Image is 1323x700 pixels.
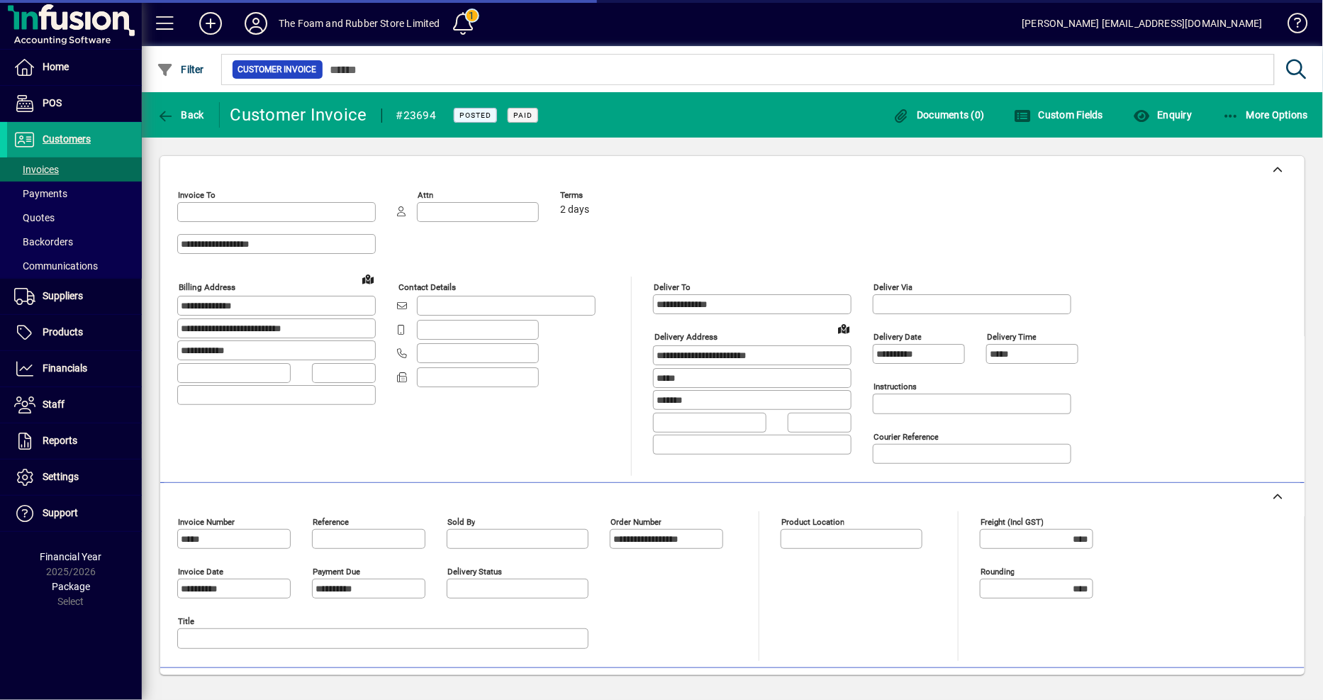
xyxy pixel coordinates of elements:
a: Reports [7,423,142,459]
button: Profile [233,11,279,36]
span: Customers [43,133,91,145]
div: [PERSON_NAME] [EMAIL_ADDRESS][DOMAIN_NAME] [1022,12,1263,35]
span: POS [43,97,62,109]
span: Products [43,326,83,338]
span: Package [52,581,90,592]
div: The Foam and Rubber Store Limited [279,12,440,35]
mat-label: Reference [313,517,349,527]
button: Custom Fields [1011,102,1107,128]
button: Back [153,102,208,128]
div: #23694 [396,104,437,127]
mat-label: Delivery status [447,567,502,577]
span: 2 days [560,204,589,216]
mat-label: Payment due [313,567,360,577]
span: More Options [1222,109,1309,121]
app-page-header-button: Back [142,102,220,128]
a: Settings [7,460,142,495]
span: Financial Year [40,551,102,562]
mat-label: Invoice number [178,517,235,527]
button: More Options [1219,102,1312,128]
a: Knowledge Base [1277,3,1305,49]
mat-label: Delivery time [987,332,1037,342]
mat-label: Title [178,616,194,626]
button: Documents (0) [889,102,988,128]
span: Suppliers [43,290,83,301]
mat-label: Freight (incl GST) [981,517,1044,527]
mat-label: Order number [610,517,661,527]
span: Custom Fields [1015,109,1104,121]
button: Enquiry [1129,102,1195,128]
mat-label: Delivery date [873,332,922,342]
mat-label: Attn [418,190,433,200]
a: View on map [357,267,379,290]
a: Financials [7,351,142,387]
span: Communications [14,260,98,272]
a: Backorders [7,230,142,254]
span: Filter [157,64,204,75]
span: Staff [43,399,65,410]
span: Backorders [14,236,73,248]
span: Payments [14,188,67,199]
span: Home [43,61,69,72]
a: View on map [832,317,855,340]
span: Settings [43,471,79,482]
a: Communications [7,254,142,278]
a: POS [7,86,142,121]
mat-label: Invoice To [178,190,216,200]
span: Invoices [14,164,59,175]
a: Suppliers [7,279,142,314]
a: Products [7,315,142,350]
a: Payments [7,182,142,206]
span: Quotes [14,212,55,223]
span: Back [157,109,204,121]
mat-label: Product location [781,517,844,527]
div: Customer Invoice [230,104,367,126]
a: Invoices [7,157,142,182]
span: Posted [459,111,491,120]
span: Terms [560,191,645,200]
mat-label: Deliver To [654,282,691,292]
mat-label: Rounding [981,567,1015,577]
a: Staff [7,387,142,423]
span: Enquiry [1133,109,1192,121]
mat-label: Instructions [873,382,917,391]
mat-label: Invoice date [178,567,223,577]
button: Add [188,11,233,36]
span: Documents (0) [893,109,985,121]
mat-label: Courier Reference [873,432,939,442]
a: Home [7,50,142,85]
a: Quotes [7,206,142,230]
span: Customer Invoice [238,62,317,77]
mat-label: Deliver via [873,282,912,292]
span: Paid [513,111,532,120]
span: Reports [43,435,77,446]
span: Support [43,507,78,518]
button: Filter [153,57,208,82]
span: Financials [43,362,87,374]
a: Support [7,496,142,531]
mat-label: Sold by [447,517,475,527]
